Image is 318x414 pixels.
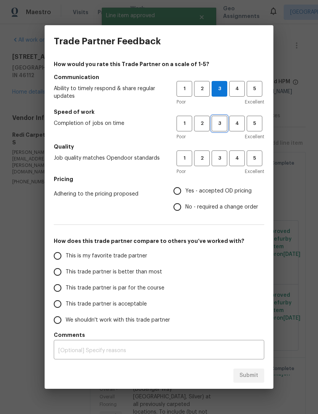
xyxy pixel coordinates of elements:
span: We shouldn't work with this trade partner [66,316,170,324]
span: Excellent [245,98,264,106]
span: Excellent [245,168,264,175]
span: 4 [230,154,244,163]
span: Poor [177,133,186,141]
span: 3 [212,154,226,163]
button: 2 [194,150,210,166]
h5: How does this trade partner compare to others you’ve worked with? [54,237,264,245]
span: This trade partner is acceptable [66,300,147,308]
h5: Comments [54,331,264,339]
span: Job quality matches Opendoor standards [54,154,164,162]
span: 1 [177,84,191,93]
button: 4 [229,81,245,97]
span: This trade partner is par for the course [66,284,164,292]
span: No - required a change order [185,203,258,211]
span: 5 [247,154,262,163]
h3: Trade Partner Feedback [54,36,161,47]
button: 2 [194,116,210,131]
button: 4 [229,150,245,166]
button: 4 [229,116,245,131]
span: Completion of jobs on time [54,120,164,127]
span: 3 [212,119,226,128]
button: 3 [212,150,227,166]
span: 4 [230,84,244,93]
button: 1 [177,150,192,166]
h5: Quality [54,143,264,150]
button: 1 [177,116,192,131]
button: 5 [247,150,262,166]
h5: Communication [54,73,264,81]
span: 2 [195,119,209,128]
button: 5 [247,116,262,131]
div: Pricing [173,183,264,215]
button: 5 [247,81,262,97]
h5: Speed of work [54,108,264,116]
h4: How would you rate this Trade Partner on a scale of 1-5? [54,60,264,68]
span: 2 [195,154,209,163]
button: 2 [194,81,210,97]
span: 2 [195,84,209,93]
button: 3 [212,116,227,131]
span: This is my favorite trade partner [66,252,147,260]
span: 1 [177,154,191,163]
span: Adhering to the pricing proposed [54,190,161,198]
h5: Pricing [54,175,264,183]
span: Excellent [245,133,264,141]
span: 4 [230,119,244,128]
div: How does this trade partner compare to others you’ve worked with? [54,248,264,328]
span: Poor [177,98,186,106]
span: Poor [177,168,186,175]
button: 3 [212,81,227,97]
span: 3 [212,84,227,93]
span: 5 [247,84,262,93]
span: 1 [177,119,191,128]
span: This trade partner is better than most [66,268,162,276]
span: 5 [247,119,262,128]
button: 1 [177,81,192,97]
span: Ability to timely respond & share regular updates [54,85,164,100]
span: Yes - accepted OD pricing [185,187,252,195]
